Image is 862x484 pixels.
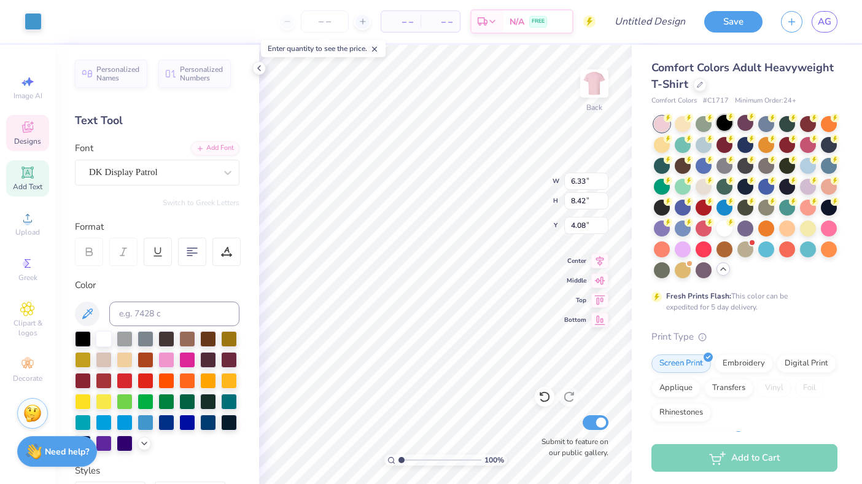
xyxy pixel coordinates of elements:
[15,227,40,237] span: Upload
[564,296,586,305] span: Top
[13,182,42,192] span: Add Text
[651,354,711,373] div: Screen Print
[109,302,239,326] input: e.g. 7428 c
[389,15,413,28] span: – –
[651,330,837,344] div: Print Type
[6,318,49,338] span: Clipart & logos
[14,91,42,101] span: Image AI
[301,10,349,33] input: – –
[666,291,817,313] div: This color can be expedited for 5 day delivery.
[180,65,223,82] span: Personalized Numbers
[586,102,602,113] div: Back
[510,15,524,28] span: N/A
[651,379,701,397] div: Applique
[564,316,586,324] span: Bottom
[812,11,837,33] a: AG
[704,379,753,397] div: Transfers
[795,379,824,397] div: Foil
[14,136,41,146] span: Designs
[428,15,452,28] span: – –
[75,141,93,155] label: Font
[564,276,586,285] span: Middle
[757,379,791,397] div: Vinyl
[75,220,241,234] div: Format
[818,15,831,29] span: AG
[484,455,504,466] span: 100 %
[605,9,695,34] input: Untitled Design
[651,96,697,106] span: Comfort Colors
[715,354,773,373] div: Embroidery
[45,446,89,458] strong: Need help?
[535,436,608,458] label: Submit to feature on our public gallery.
[582,71,607,96] img: Back
[564,257,586,265] span: Center
[75,112,239,129] div: Text Tool
[75,278,239,292] div: Color
[75,464,239,478] div: Styles
[704,11,763,33] button: Save
[651,404,711,422] div: Rhinestones
[532,17,545,26] span: FREE
[735,96,796,106] span: Minimum Order: 24 +
[261,40,386,57] div: Enter quantity to see the price.
[191,141,239,155] div: Add Font
[666,291,731,301] strong: Fresh Prints Flash:
[18,273,37,283] span: Greek
[703,96,729,106] span: # C1717
[777,354,836,373] div: Digital Print
[651,60,834,92] span: Comfort Colors Adult Heavyweight T-Shirt
[13,373,42,383] span: Decorate
[163,198,239,208] button: Switch to Greek Letters
[96,65,140,82] span: Personalized Names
